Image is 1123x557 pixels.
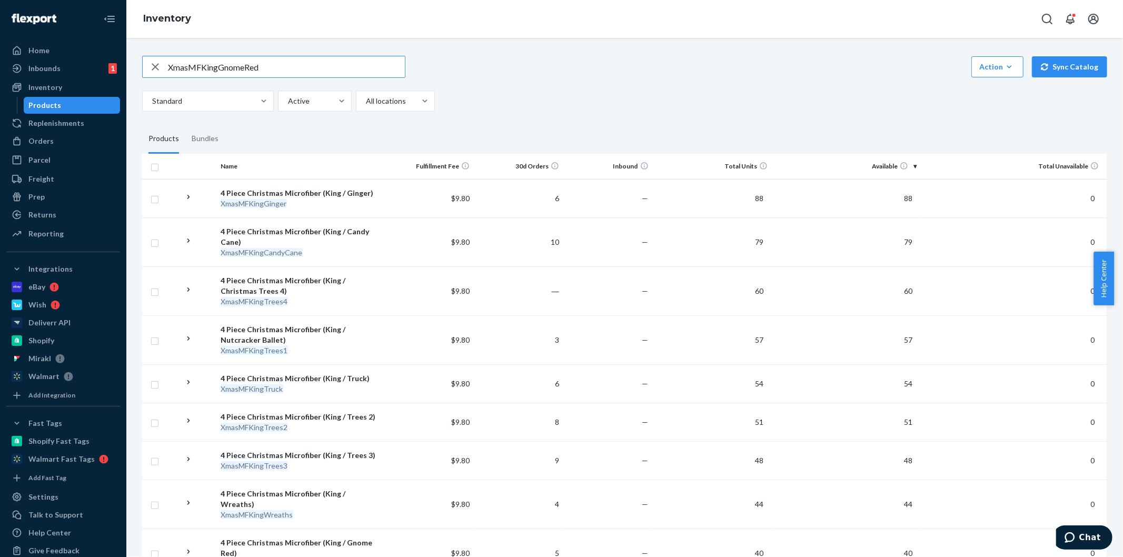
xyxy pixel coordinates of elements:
[751,500,768,509] span: 44
[979,62,1016,72] div: Action
[642,194,649,203] span: —
[168,56,405,77] input: Search inventory by name or sku
[28,371,59,382] div: Walmart
[6,261,120,277] button: Integrations
[6,314,120,331] a: Deliverr API
[751,335,768,344] span: 57
[6,524,120,541] a: Help Center
[1086,500,1099,509] span: 0
[28,391,75,400] div: Add Integration
[28,282,45,292] div: eBay
[1094,252,1114,305] span: Help Center
[1060,8,1081,29] button: Open notifications
[6,506,120,523] button: Talk to Support
[221,412,380,422] div: 4 Piece Christmas Microfiber (King / Trees 2)
[1032,56,1107,77] button: Sync Catalog
[642,379,649,388] span: —
[221,450,380,461] div: 4 Piece Christmas Microfiber (King / Trees 3)
[28,174,54,184] div: Freight
[1086,335,1099,344] span: 0
[28,436,90,446] div: Shopify Fast Tags
[642,335,649,344] span: —
[6,171,120,187] a: Freight
[6,451,120,468] a: Walmart Fast Tags
[474,403,563,441] td: 8
[28,82,62,93] div: Inventory
[6,133,120,150] a: Orders
[751,456,768,465] span: 48
[108,63,117,74] div: 1
[474,217,563,266] td: 10
[143,13,191,24] a: Inventory
[28,136,54,146] div: Orders
[135,4,200,34] ol: breadcrumbs
[28,418,62,429] div: Fast Tags
[921,154,1107,179] th: Total Unavailable
[474,315,563,364] td: 3
[28,118,84,128] div: Replenishments
[221,199,287,208] em: XmasMFKingGinger
[451,237,470,246] span: $9.80
[28,473,66,482] div: Add Fast Tag
[28,63,61,74] div: Inbounds
[751,379,768,388] span: 54
[900,237,917,246] span: 79
[221,346,288,355] em: XmasMFKingTrees1
[451,417,470,426] span: $9.80
[474,154,563,179] th: 30d Orders
[474,480,563,529] td: 4
[365,96,366,106] input: All locations
[772,154,921,179] th: Available
[751,194,768,203] span: 88
[221,297,288,306] em: XmasMFKingTrees4
[642,237,649,246] span: —
[900,286,917,295] span: 60
[221,226,380,247] div: 4 Piece Christmas Microfiber (King / Candy Cane)
[971,56,1023,77] button: Action
[384,154,474,179] th: Fulfillment Fee
[28,545,79,556] div: Give Feedback
[563,154,653,179] th: Inbound
[474,266,563,315] td: ―
[221,373,380,384] div: 4 Piece Christmas Microfiber (King / Truck)
[6,42,120,59] a: Home
[1086,417,1099,426] span: 0
[28,454,95,464] div: Walmart Fast Tags
[28,353,51,364] div: Mirakl
[28,317,71,328] div: Deliverr API
[6,433,120,450] a: Shopify Fast Tags
[474,364,563,403] td: 6
[221,461,288,470] em: XmasMFKingTrees3
[6,278,120,295] a: eBay
[900,194,917,203] span: 88
[6,389,120,402] a: Add Integration
[28,335,54,346] div: Shopify
[6,115,120,132] a: Replenishments
[6,472,120,484] a: Add Fast Tag
[751,237,768,246] span: 79
[221,489,380,510] div: 4 Piece Christmas Microfiber (King / Wreaths)
[28,228,64,239] div: Reporting
[221,188,380,198] div: 4 Piece Christmas Microfiber (King / Ginger)
[221,384,283,393] em: XmasMFKingTruck
[221,324,380,345] div: 4 Piece Christmas Microfiber (King / Nutcracker Ballet)
[451,194,470,203] span: $9.80
[29,100,62,111] div: Products
[287,96,288,106] input: Active
[451,456,470,465] span: $9.80
[6,152,120,168] a: Parcel
[6,188,120,205] a: Prep
[221,510,293,519] em: XmasMFKingWreaths
[900,379,917,388] span: 54
[751,286,768,295] span: 60
[642,500,649,509] span: —
[642,286,649,295] span: —
[642,417,649,426] span: —
[1086,379,1099,388] span: 0
[6,332,120,349] a: Shopify
[751,417,768,426] span: 51
[221,248,303,257] em: XmasMFKingCandyCane
[451,286,470,295] span: $9.80
[451,379,470,388] span: $9.80
[28,264,73,274] div: Integrations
